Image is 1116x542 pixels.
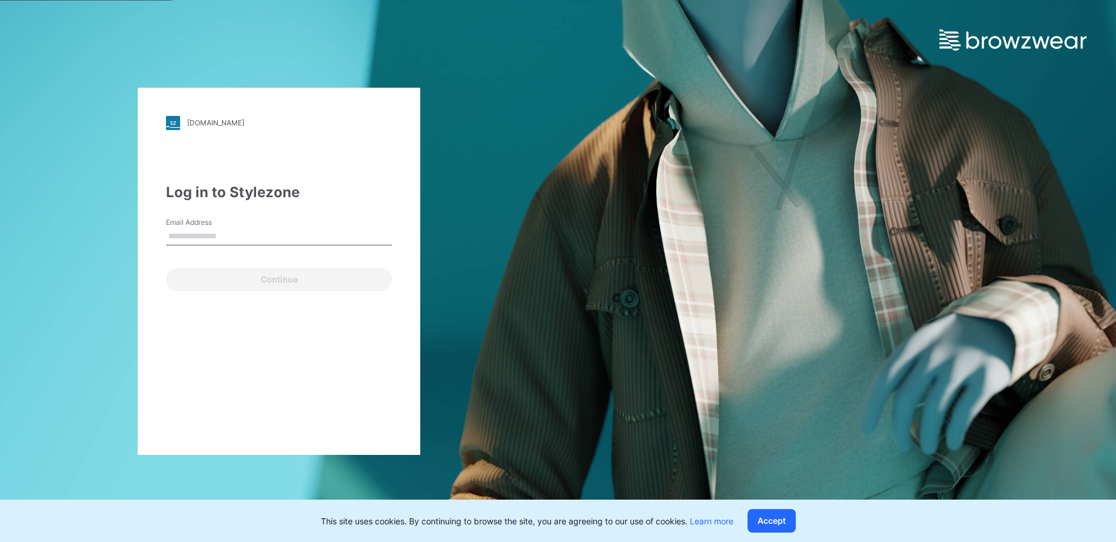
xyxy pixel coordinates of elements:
[321,515,733,527] p: This site uses cookies. By continuing to browse the site, you are agreeing to our use of cookies.
[166,182,392,203] div: Log in to Stylezone
[166,217,248,228] label: Email Address
[748,509,796,533] button: Accept
[690,516,733,526] a: Learn more
[939,29,1087,51] img: browzwear-logo.e42bd6dac1945053ebaf764b6aa21510.svg
[187,118,244,127] div: [DOMAIN_NAME]
[166,116,180,130] img: stylezone-logo.562084cfcfab977791bfbf7441f1a819.svg
[166,116,392,130] a: [DOMAIN_NAME]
